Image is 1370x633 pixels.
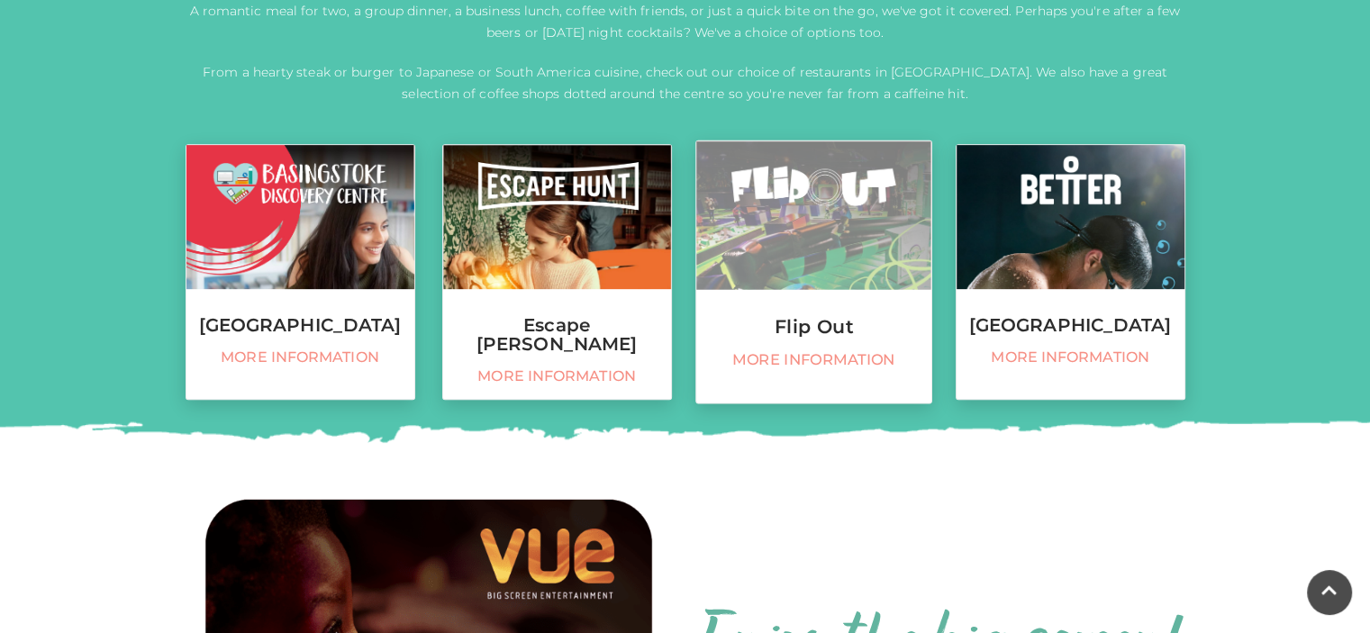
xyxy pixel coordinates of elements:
[452,367,662,385] span: More information
[186,61,1185,104] p: From a hearty steak or burger to Japanese or South America cuisine, check out our choice of resta...
[957,316,1184,335] h3: [GEOGRAPHIC_DATA]
[966,348,1175,366] span: More information
[186,316,414,335] h3: [GEOGRAPHIC_DATA]
[195,348,405,366] span: More information
[705,351,921,370] span: More information
[696,317,931,337] h3: Flip Out
[443,145,671,289] img: Escape Hunt, Festival Place, Basingstoke
[443,316,671,354] h3: Escape [PERSON_NAME]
